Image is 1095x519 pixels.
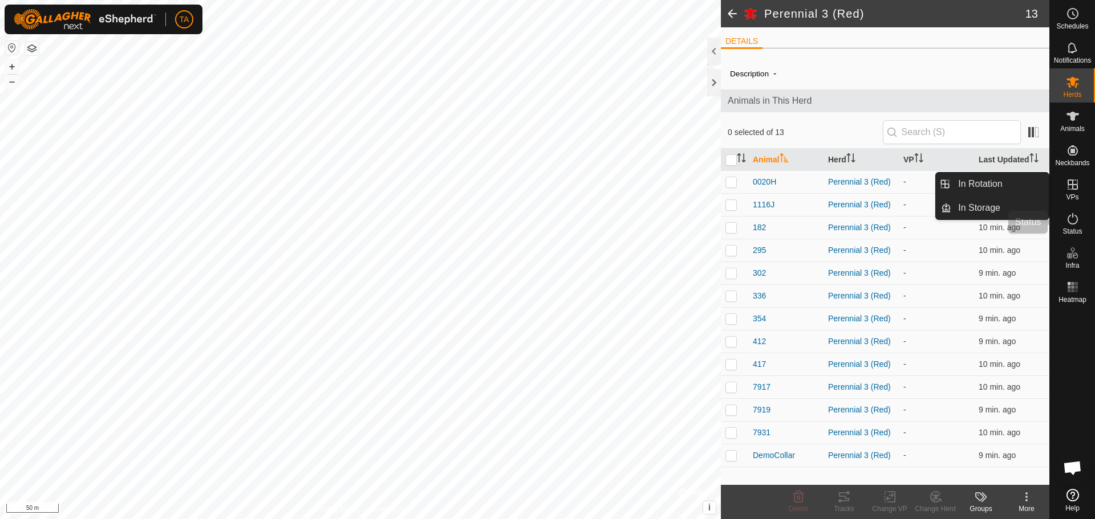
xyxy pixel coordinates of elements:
[979,291,1020,300] span: Sep 25, 2025, 8:11 AM
[753,244,766,256] span: 295
[903,382,906,391] app-display-virtual-paddock-transition: -
[753,336,766,348] span: 412
[979,314,1016,323] span: Sep 25, 2025, 8:11 AM
[753,199,774,211] span: 1116J
[824,149,899,171] th: Herd
[912,504,958,514] div: Change Herd
[780,155,789,164] p-sorticon: Activate to sort
[5,75,19,88] button: –
[903,359,906,369] app-display-virtual-paddock-transition: -
[180,14,189,26] span: TA
[883,120,1021,144] input: Search (S)
[828,222,894,234] div: Perennial 3 (Red)
[764,7,1025,21] h2: Perennial 3 (Red)
[828,358,894,370] div: Perennial 3 (Red)
[753,427,770,439] span: 7931
[1004,504,1049,514] div: More
[979,359,1020,369] span: Sep 25, 2025, 8:11 AM
[958,177,1002,191] span: In Rotation
[828,336,894,348] div: Perennial 3 (Red)
[1062,228,1082,235] span: Status
[821,504,867,514] div: Tracks
[958,504,1004,514] div: Groups
[903,246,906,255] app-display-virtual-paddock-transition: -
[753,267,766,279] span: 302
[728,126,883,138] span: 0 selected of 13
[936,197,1049,219] li: In Storage
[958,201,1000,215] span: In Storage
[828,449,894,461] div: Perennial 3 (Red)
[903,314,906,323] app-display-virtual-paddock-transition: -
[903,405,906,414] app-display-virtual-paddock-transition: -
[789,505,809,513] span: Delete
[14,9,156,30] img: Gallagher Logo
[903,428,906,437] app-display-virtual-paddock-transition: -
[979,268,1016,277] span: Sep 25, 2025, 8:11 AM
[1056,451,1090,485] div: Open chat
[828,176,894,188] div: Perennial 3 (Red)
[979,405,1016,414] span: Sep 25, 2025, 8:11 AM
[979,428,1020,437] span: Sep 25, 2025, 8:11 AM
[1063,91,1081,98] span: Herds
[903,268,906,277] app-display-virtual-paddock-transition: -
[979,246,1020,255] span: Sep 25, 2025, 8:11 AM
[25,42,39,55] button: Map Layers
[903,223,906,232] app-display-virtual-paddock-transition: -
[1065,505,1080,512] span: Help
[372,504,405,514] a: Contact Us
[1029,155,1039,164] p-sorticon: Activate to sort
[951,173,1049,195] a: In Rotation
[1056,23,1088,30] span: Schedules
[728,94,1043,108] span: Animals in This Herd
[1025,5,1038,22] span: 13
[753,449,795,461] span: DemoCollar
[1060,125,1085,132] span: Animals
[979,223,1020,232] span: Sep 25, 2025, 8:11 AM
[737,155,746,164] p-sorticon: Activate to sort
[1066,194,1078,201] span: VPs
[5,41,19,55] button: Reset Map
[979,382,1020,391] span: Sep 25, 2025, 8:11 AM
[974,149,1049,171] th: Last Updated
[828,290,894,302] div: Perennial 3 (Red)
[828,267,894,279] div: Perennial 3 (Red)
[903,337,906,346] app-display-virtual-paddock-transition: -
[315,504,358,514] a: Privacy Policy
[828,404,894,416] div: Perennial 3 (Red)
[903,451,906,460] app-display-virtual-paddock-transition: -
[753,381,770,393] span: 7917
[828,427,894,439] div: Perennial 3 (Red)
[1054,57,1091,64] span: Notifications
[753,404,770,416] span: 7919
[979,451,1016,460] span: Sep 25, 2025, 8:11 AM
[914,155,923,164] p-sorticon: Activate to sort
[1055,160,1089,166] span: Neckbands
[828,313,894,325] div: Perennial 3 (Red)
[903,291,906,300] app-display-virtual-paddock-transition: -
[753,358,766,370] span: 417
[903,200,906,209] app-display-virtual-paddock-transition: -
[828,199,894,211] div: Perennial 3 (Red)
[753,176,776,188] span: 0020H
[979,337,1016,346] span: Sep 25, 2025, 8:11 AM
[899,149,974,171] th: VP
[1058,296,1086,303] span: Heatmap
[936,173,1049,195] li: In Rotation
[951,197,1049,219] a: In Storage
[730,70,769,78] label: Description
[5,60,19,73] button: +
[1065,262,1079,269] span: Infra
[867,504,912,514] div: Change VP
[753,222,766,234] span: 182
[769,64,781,83] span: -
[748,149,824,171] th: Animal
[828,244,894,256] div: Perennial 3 (Red)
[846,155,855,164] p-sorticon: Activate to sort
[721,35,763,49] li: DETAILS
[703,501,716,514] button: i
[753,313,766,325] span: 354
[903,177,906,186] app-display-virtual-paddock-transition: -
[828,381,894,393] div: Perennial 3 (Red)
[1050,484,1095,516] a: Help
[708,502,711,512] span: i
